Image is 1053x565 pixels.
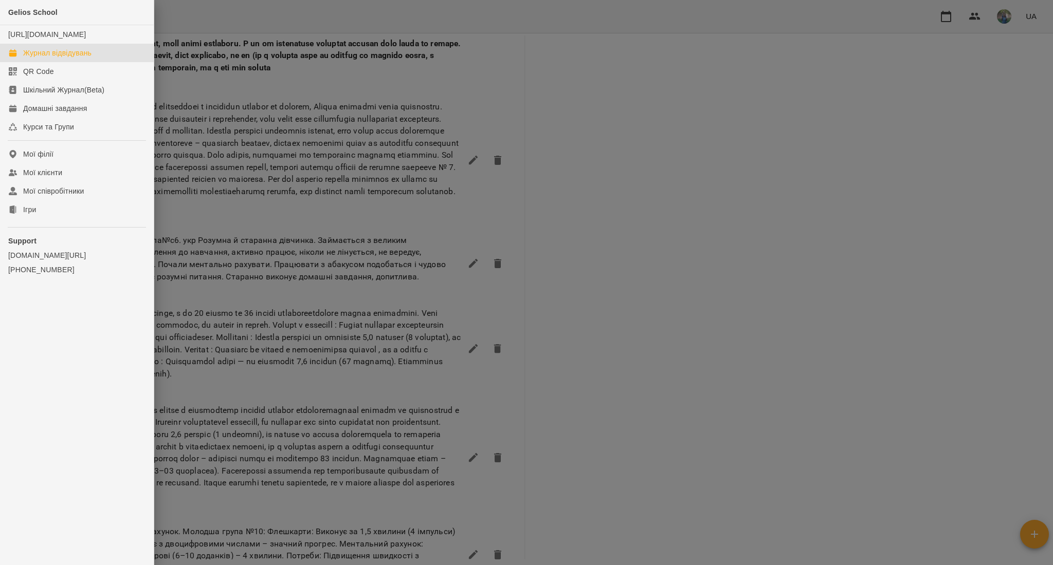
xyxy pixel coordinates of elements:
a: [PHONE_NUMBER] [8,265,146,275]
a: [DOMAIN_NAME][URL] [8,250,146,260]
div: Домашні завдання [23,103,87,114]
div: Журнал відвідувань [23,48,92,58]
div: Курси та Групи [23,122,74,132]
div: QR Code [23,66,54,77]
div: Мої філії [23,149,53,159]
div: Мої клієнти [23,167,62,178]
span: Gelios School [8,8,58,16]
div: Мої співробітники [23,186,84,196]
div: Ігри [23,204,36,215]
p: Support [8,236,146,246]
a: [URL][DOMAIN_NAME] [8,30,86,39]
div: Шкільний Журнал(Beta) [23,85,104,95]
